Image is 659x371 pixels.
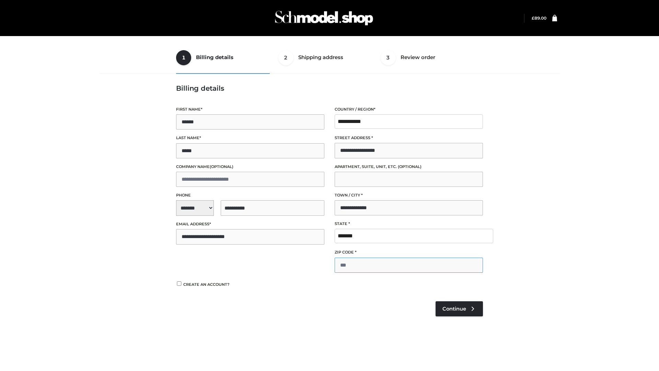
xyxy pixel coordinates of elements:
label: State [335,221,483,227]
span: Continue [442,306,466,312]
bdi: 89.00 [532,15,546,21]
a: £89.00 [532,15,546,21]
label: Company name [176,164,324,170]
input: Create an account? [176,281,182,286]
label: ZIP Code [335,249,483,256]
h3: Billing details [176,84,483,92]
label: Apartment, suite, unit, etc. [335,164,483,170]
span: (optional) [210,164,233,169]
img: Schmodel Admin 964 [273,4,375,32]
span: (optional) [398,164,421,169]
label: Last name [176,135,324,141]
label: Email address [176,221,324,227]
label: Phone [176,192,324,199]
span: Create an account? [183,282,230,287]
label: Country / Region [335,106,483,113]
span: £ [532,15,534,21]
a: Continue [436,301,483,316]
label: Street address [335,135,483,141]
label: First name [176,106,324,113]
label: Town / City [335,192,483,199]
